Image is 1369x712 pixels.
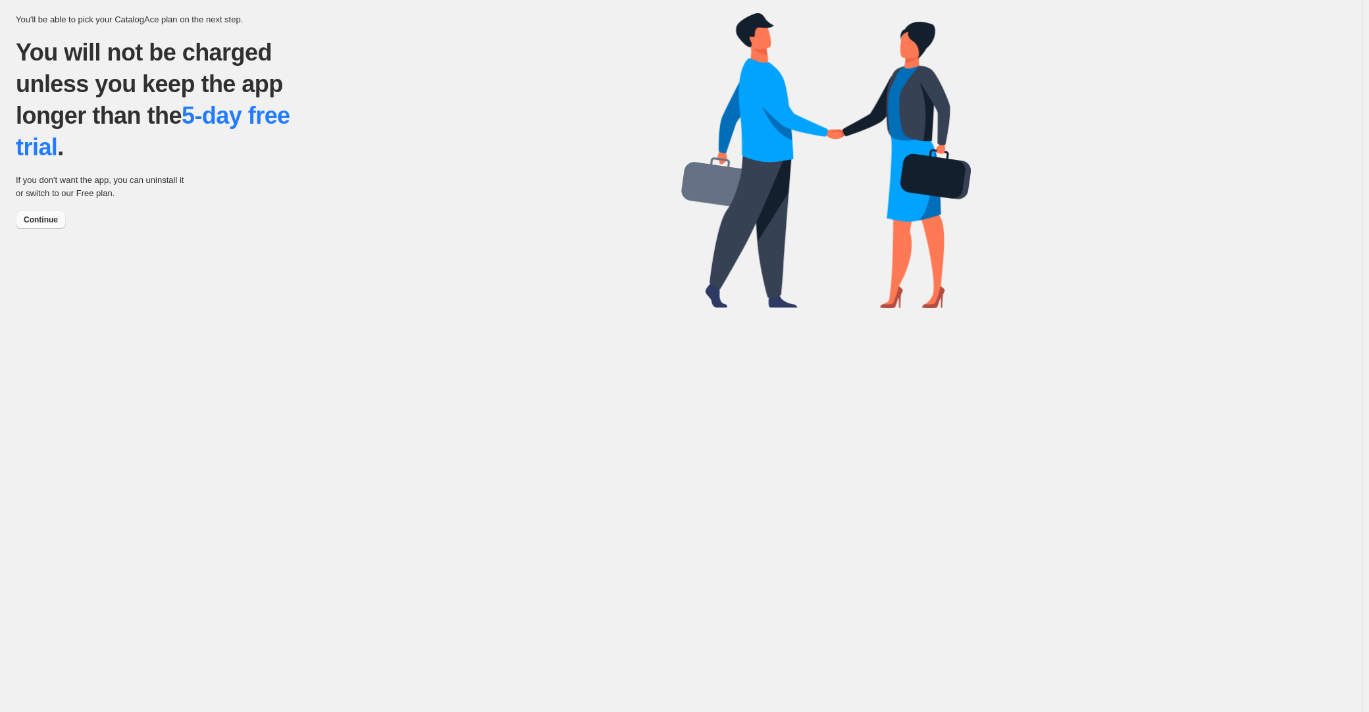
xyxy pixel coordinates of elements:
[681,13,971,308] img: trial
[16,13,681,26] p: You'll be able to pick your CatalogAce plan on the next step.
[24,215,58,225] span: Continue
[16,37,325,163] p: You will not be charged unless you keep the app longer than the .
[16,211,66,229] button: Continue
[16,174,190,200] p: If you don't want the app, you can uninstall it or switch to our Free plan.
